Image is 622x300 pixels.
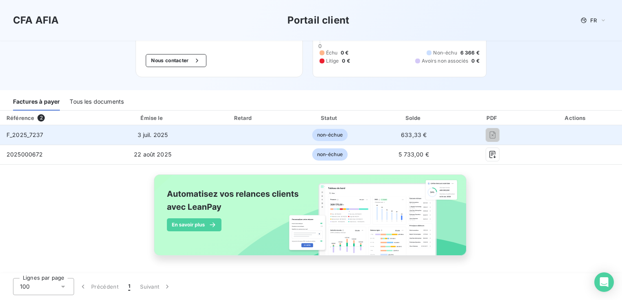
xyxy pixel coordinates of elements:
button: Nous contacter [146,54,206,67]
span: non-échue [312,148,348,161]
span: 2025000672 [7,151,43,158]
span: Avoirs non associés [422,57,468,65]
span: 2 [37,114,45,122]
span: 0 [318,43,322,49]
span: Non-échu [433,49,457,57]
button: Suivant [135,278,176,295]
span: 0 € [342,57,350,65]
div: Actions [532,114,620,122]
span: FR [590,17,597,24]
span: 22 août 2025 [134,151,171,158]
span: F_2025_7237 [7,131,44,138]
div: Statut [289,114,371,122]
span: Échu [326,49,338,57]
div: Émise le [107,114,198,122]
h3: Portail client [287,13,349,28]
div: Référence [7,115,34,121]
span: 5 733,00 € [399,151,429,158]
div: Solde [374,114,454,122]
div: Retard [202,114,286,122]
span: Litige [326,57,339,65]
span: 6 366 € [460,49,480,57]
span: 100 [20,283,30,291]
button: Précédent [74,278,123,295]
span: 3 juil. 2025 [138,131,168,138]
span: 1 [128,283,130,291]
span: 633,33 € [401,131,427,138]
span: non-échue [312,129,348,141]
h3: CFA AFIA [13,13,59,28]
span: 0 € [341,49,348,57]
img: banner [147,170,475,270]
div: Tous les documents [70,93,124,111]
button: 1 [123,278,135,295]
span: 0 € [471,57,479,65]
div: Factures à payer [13,93,60,111]
div: Open Intercom Messenger [594,272,614,292]
div: PDF [457,114,528,122]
